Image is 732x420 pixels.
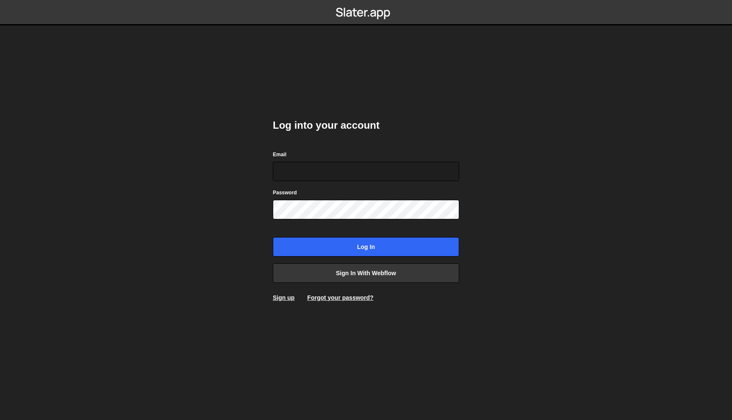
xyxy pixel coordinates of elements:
[273,263,459,283] a: Sign in with Webflow
[273,294,294,301] a: Sign up
[273,237,459,257] input: Log in
[273,150,286,159] label: Email
[307,294,373,301] a: Forgot your password?
[273,119,459,132] h2: Log into your account
[273,188,297,197] label: Password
